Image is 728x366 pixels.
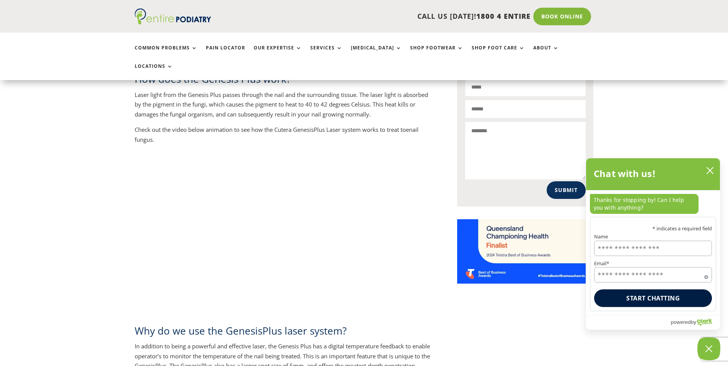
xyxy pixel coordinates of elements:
a: Our Expertise [254,45,302,62]
a: Common Problems [135,45,197,62]
label: Name [594,234,712,239]
p: * indicates a required field [594,226,712,231]
h2: How does the Genesis Plus work? [135,72,432,90]
button: Submit [547,181,586,199]
input: Email [594,267,712,282]
p: Laser light from the Genesis Plus passes through the nail and the surrounding tissue. The laser l... [135,90,432,125]
img: logo (1) [135,8,211,25]
span: Required field [704,274,708,277]
a: Telstra Business Awards QLD State Finalist - Championing Health Category [457,277,593,285]
label: Email* [594,261,712,266]
span: by [691,317,696,327]
button: close chatbox [704,165,716,176]
a: Book Online [533,8,591,25]
a: [MEDICAL_DATA] [351,45,402,62]
a: About [533,45,559,62]
h2: Chat with us! [594,166,656,181]
a: Pain Locator [206,45,245,62]
input: Name [594,241,712,256]
a: Shop Footwear [410,45,463,62]
a: Powered by Olark [671,315,720,330]
span: powered [671,317,691,327]
a: Entire Podiatry [135,18,211,26]
img: Telstra Business Awards QLD State Finalist - Championing Health Category [457,219,593,284]
button: Close Chatbox [697,337,720,360]
p: Thanks for stopping by! Can I help you with anything? [590,194,699,214]
button: Start chatting [594,289,712,307]
a: Locations [135,64,173,80]
div: chat [586,190,720,217]
h2: Why do we use the GenesisPlus laser system? [135,324,432,341]
div: olark chatbox [586,158,720,330]
a: Services [310,45,342,62]
p: Check out the video below animation to see how the Cutera GenesisPlus Laser system works to treat... [135,125,432,150]
a: Shop Foot Care [472,45,525,62]
p: CALL US [DATE]! [241,11,531,21]
span: 1800 4 ENTIRE [476,11,531,21]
